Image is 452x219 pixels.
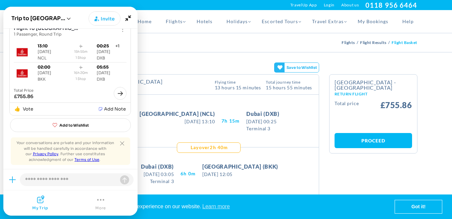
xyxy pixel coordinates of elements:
[221,118,240,124] span: 7H 15M
[246,118,279,125] span: [DATE] 00:25
[141,163,174,171] span: Dubai (DXB)
[351,10,396,33] a: My Bookings
[189,144,228,151] div: 2H 40M
[335,92,412,96] small: Return Flight
[140,110,215,118] span: [GEOGRAPHIC_DATA] (NCL)
[335,133,412,148] a: Proceed
[360,40,388,45] a: Flight Results
[335,101,359,109] small: Total Price
[395,10,417,33] a: Help
[266,84,312,90] span: 15 hours 55 Minutes
[392,33,417,52] li: Flight Basket
[201,202,231,212] a: learn more about cookies
[140,118,215,125] span: [DATE] 13:10
[274,62,319,73] gamitee-button: Get your friends' opinions
[191,144,210,151] span: Layover
[381,101,412,109] span: £755.86
[255,10,305,33] a: Escorted Tours
[190,10,219,33] a: Hotels
[365,1,417,9] a: 0118 956 6464
[335,80,412,96] h2: [GEOGRAPHIC_DATA] - [GEOGRAPHIC_DATA]
[159,10,189,33] a: Flights
[3,7,138,216] gamitee-draggable-frame: Joyned Window
[131,10,159,33] a: Home
[10,202,395,212] span: This website uses cookies to ensure you get the best experience on our website.
[215,80,261,84] span: Flying Time
[266,80,312,84] span: Total Journey Time
[246,110,279,118] span: Dubai (DXB)
[335,114,412,126] iframe: PayPal Message 1
[215,84,261,90] span: 13 Hours 15 Minutes
[219,10,255,33] a: Holidays
[305,10,351,33] a: Travel Extras
[246,125,279,132] span: Terminal 3
[141,171,174,178] span: [DATE] 03:05
[202,163,278,171] span: [GEOGRAPHIC_DATA] (BKK)
[342,40,356,45] a: Flights
[395,200,442,214] a: dismiss cookie message
[202,171,278,178] span: [DATE] 12:05
[181,170,196,177] span: 6H 0M
[141,178,174,185] span: Terminal 3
